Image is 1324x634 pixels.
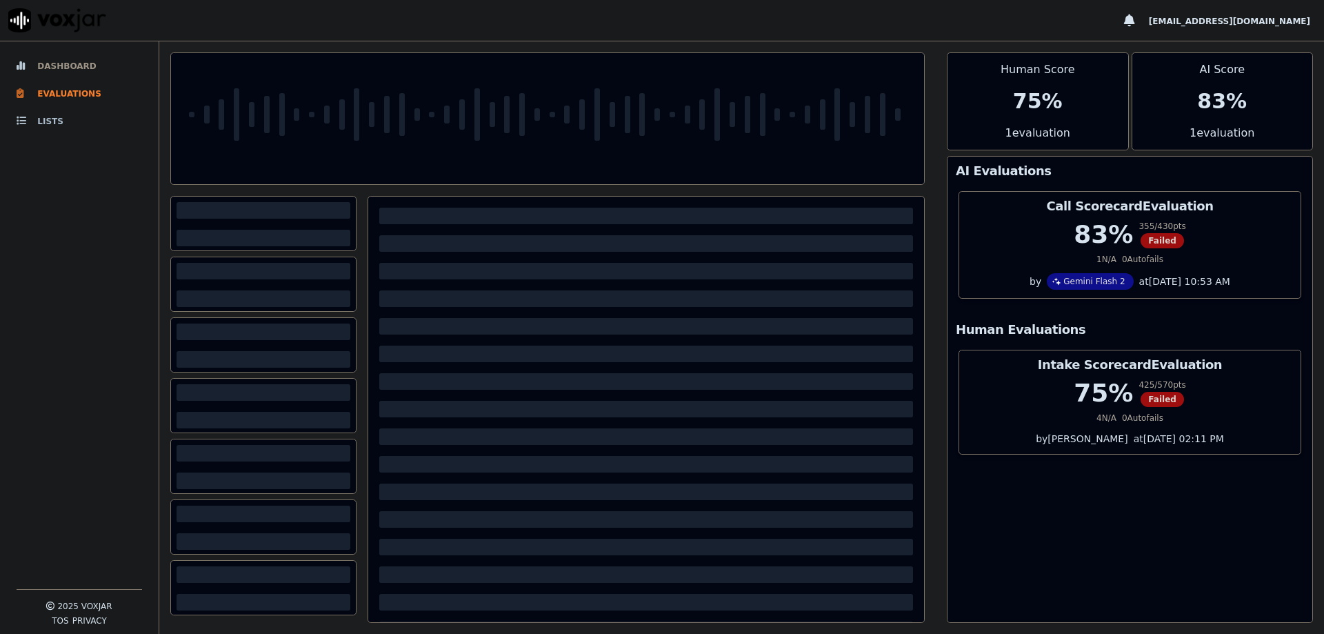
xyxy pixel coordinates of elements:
[1132,125,1312,150] div: 1 evaluation
[1132,53,1312,78] div: AI Score
[947,125,1127,150] div: 1 evaluation
[1074,221,1133,248] div: 83 %
[1141,392,1184,407] span: Failed
[1013,89,1063,114] div: 75 %
[1197,89,1247,114] div: 83 %
[17,80,142,108] a: Evaluations
[959,432,1301,454] div: by [PERSON_NAME]
[1122,413,1163,424] div: 0 Autofails
[17,52,142,80] a: Dashboard
[956,165,1052,177] h3: AI Evaluations
[947,53,1127,78] div: Human Score
[956,324,1085,336] h3: Human Evaluations
[17,108,142,135] a: Lists
[967,200,1292,212] h3: Call Scorecard Evaluation
[1141,233,1184,248] span: Failed
[52,615,68,626] button: TOS
[1074,379,1133,407] div: 75 %
[1149,12,1324,29] button: [EMAIL_ADDRESS][DOMAIN_NAME]
[967,359,1292,371] h3: Intake Scorecard Evaluation
[959,273,1301,298] div: by
[1128,432,1224,446] div: at [DATE] 02:11 PM
[1122,254,1163,265] div: 0 Autofails
[1149,17,1310,26] span: [EMAIL_ADDRESS][DOMAIN_NAME]
[1096,413,1116,424] div: 4 N/A
[1047,273,1133,290] div: Gemini Flash 2
[8,8,106,32] img: voxjar logo
[1139,221,1185,232] div: 355 / 430 pts
[72,615,107,626] button: Privacy
[57,601,112,612] p: 2025 Voxjar
[1096,254,1116,265] div: 1 N/A
[1134,275,1230,288] div: at [DATE] 10:53 AM
[1139,379,1185,390] div: 425 / 570 pts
